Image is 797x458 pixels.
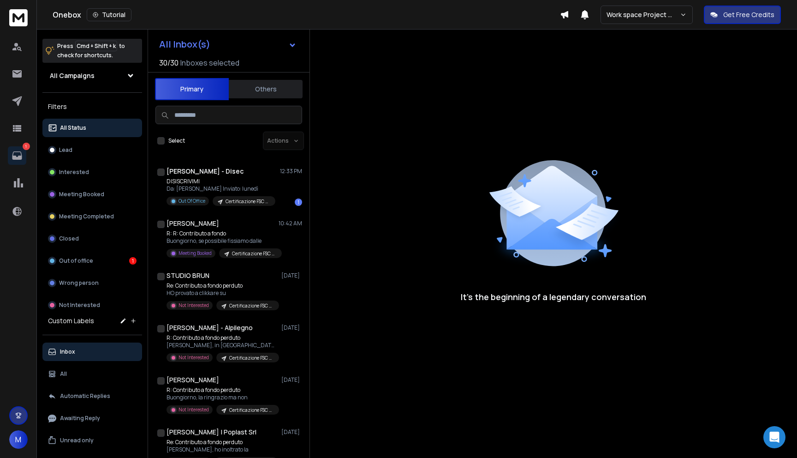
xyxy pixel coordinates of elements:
[295,199,302,206] div: 1
[60,392,110,400] p: Automatic Replies
[42,100,142,113] h3: Filters
[59,169,89,176] p: Interested
[57,42,125,60] p: Press to check for shortcuts.
[42,365,142,383] button: All
[59,257,93,265] p: Out of office
[281,376,302,384] p: [DATE]
[42,119,142,137] button: All Status
[59,279,99,287] p: Wrong person
[167,323,253,332] h1: [PERSON_NAME] - Alpilegno
[53,8,560,21] div: Onebox
[229,79,303,99] button: Others
[60,370,67,378] p: All
[178,302,209,309] p: Not Interested
[167,230,277,237] p: R: R: Contributo a fondo
[59,213,114,220] p: Meeting Completed
[42,296,142,314] button: Not Interested
[59,146,72,154] p: Lead
[167,178,275,185] p: DISISCRIVIMI
[159,57,178,68] span: 30 / 30
[281,428,302,436] p: [DATE]
[281,324,302,331] p: [DATE]
[50,71,95,80] h1: All Campaigns
[129,257,137,265] div: 1
[59,301,100,309] p: Not Interested
[723,10,774,19] p: Get Free Credits
[168,137,185,145] label: Select
[704,6,781,24] button: Get Free Credits
[42,343,142,361] button: Inbox
[9,430,28,449] button: M
[167,271,209,280] h1: STUDIO BRUN
[42,229,142,248] button: Closed
[60,415,100,422] p: Awaiting Reply
[42,207,142,226] button: Meeting Completed
[59,235,79,242] p: Closed
[42,387,142,405] button: Automatic Replies
[23,143,30,150] p: 1
[178,198,205,205] p: Out Of Office
[167,237,277,245] p: Buongiorno, se possibile fissiamo dalle
[42,274,142,292] button: Wrong person
[42,252,142,270] button: Out of office1
[178,406,209,413] p: Not Interested
[167,219,219,228] h1: [PERSON_NAME]
[60,124,86,132] p: All Status
[42,141,142,159] button: Lead
[279,220,302,227] p: 10:42 AM
[281,272,302,279] p: [DATE]
[167,446,277,453] p: [PERSON_NAME], ho inoltrato la
[42,431,142,450] button: Unread only
[42,409,142,428] button: Awaiting Reply
[167,386,277,394] p: R: Contributo a fondo perduto
[167,428,256,437] h1: [PERSON_NAME] | Poplast Srl
[280,168,302,175] p: 12:33 PM
[167,289,277,297] p: HO provato a clikkare su
[607,10,680,19] p: Work space Project Consulting
[229,302,274,309] p: Certificazione FSC CoC Piemonte -(Tipografia / Stampa / Packaging / Carta) Test 1
[42,185,142,204] button: Meeting Booked
[167,394,277,401] p: Buongiorno, la ringrazio ma non
[167,342,277,349] p: [PERSON_NAME], in [GEOGRAPHIC_DATA] non
[167,375,219,385] h1: [PERSON_NAME]
[159,40,210,49] h1: All Inbox(s)
[461,290,646,303] p: It’s the beginning of a legendary conversation
[178,250,212,257] p: Meeting Booked
[42,163,142,181] button: Interested
[226,198,270,205] p: Certificazione FSC CoC Piemonte -(Tipografia / Stampa / Packaging / Carta) Test 1
[229,355,274,362] p: Certificazione FSC CoC Piemonte -(Tipografia / Stampa / Packaging / Carta) Test 1
[167,439,277,446] p: Re: Contributo a fondo perduto
[87,8,131,21] button: Tutorial
[8,146,26,165] a: 1
[180,57,239,68] h3: Inboxes selected
[75,41,117,51] span: Cmd + Shift + k
[763,426,785,448] div: Open Intercom Messenger
[42,66,142,85] button: All Campaigns
[60,437,94,444] p: Unread only
[167,282,277,289] p: Re: Contributo a fondo perduto
[178,354,209,361] p: Not Interested
[59,191,104,198] p: Meeting Booked
[167,334,277,342] p: R: Contributo a fondo perduto
[167,167,244,176] h1: [PERSON_NAME] - Disec
[232,250,276,257] p: Certificazione FSC CoC Piemonte -(Tipografia / Stampa / Packaging / Carta) Test 1
[60,348,75,356] p: Inbox
[229,407,274,414] p: Certificazione FSC CoC Piemonte -(Tipografia / Stampa / Packaging / Carta) Test 1
[48,316,94,325] h3: Custom Labels
[152,35,304,54] button: All Inbox(s)
[167,185,275,193] p: Da: [PERSON_NAME] Inviato: lunedì
[155,78,229,100] button: Primary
